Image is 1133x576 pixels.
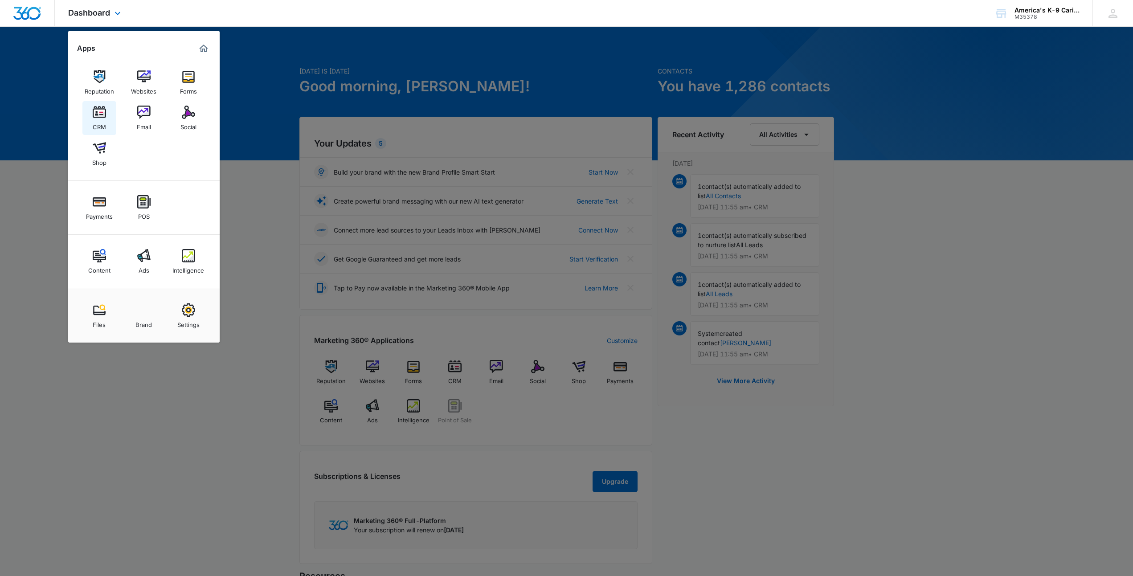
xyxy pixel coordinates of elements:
div: CRM [93,119,106,131]
div: account id [1014,14,1080,20]
a: Websites [127,65,161,99]
h2: Apps [77,44,95,53]
div: Brand [135,317,152,328]
a: CRM [82,101,116,135]
div: Social [180,119,196,131]
div: Files [93,317,106,328]
a: Marketing 360® Dashboard [196,41,211,56]
a: Ads [127,245,161,278]
div: Reputation [85,83,114,95]
div: account name [1014,7,1080,14]
a: Shop [82,137,116,171]
div: Websites [131,83,156,95]
div: Ads [139,262,149,274]
div: POS [138,208,150,220]
a: Content [82,245,116,278]
a: POS [127,191,161,225]
div: Settings [177,317,200,328]
div: Shop [92,155,106,166]
div: Forms [180,83,197,95]
span: Dashboard [68,8,110,17]
a: Forms [172,65,205,99]
div: Email [137,119,151,131]
a: Intelligence [172,245,205,278]
a: Files [82,299,116,333]
a: Settings [172,299,205,333]
a: Payments [82,191,116,225]
a: Social [172,101,205,135]
div: Payments [86,208,113,220]
a: Reputation [82,65,116,99]
div: Intelligence [172,262,204,274]
a: Email [127,101,161,135]
a: Brand [127,299,161,333]
div: Content [88,262,110,274]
